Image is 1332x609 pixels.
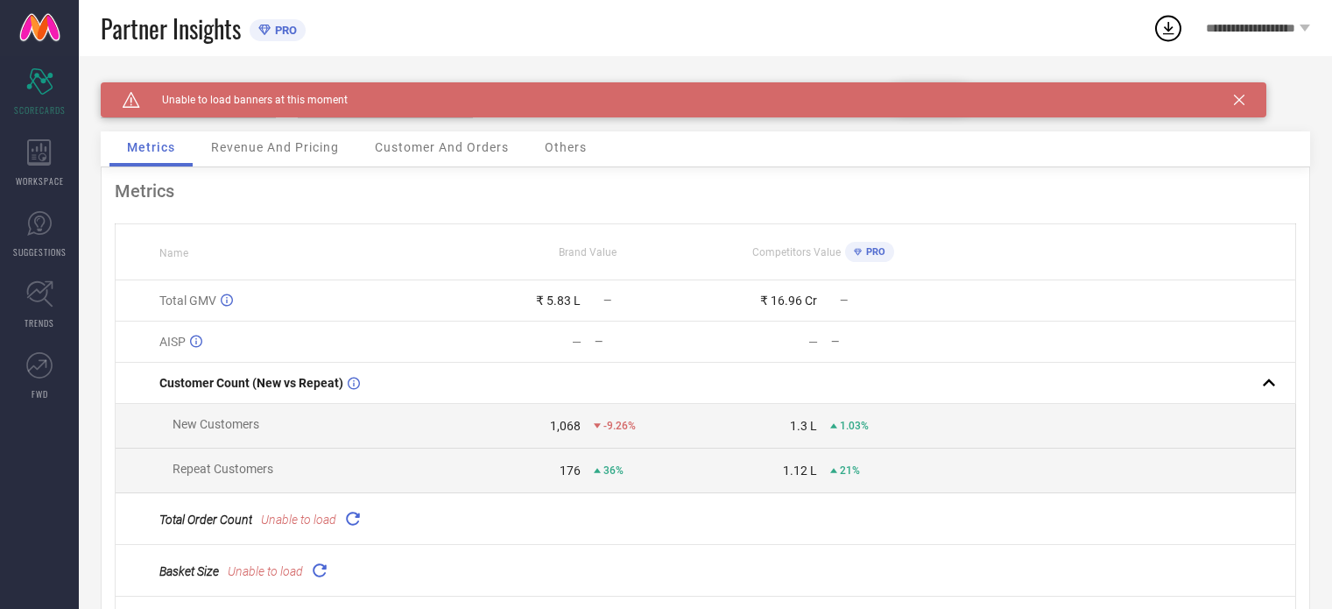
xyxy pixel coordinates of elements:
[603,420,636,432] span: -9.26%
[790,419,817,433] div: 1.3 L
[173,417,259,431] span: New Customers
[783,464,817,478] div: 1.12 L
[16,174,64,188] span: WORKSPACE
[159,294,216,308] span: Total GMV
[159,335,186,349] span: AISP
[840,420,869,432] span: 1.03%
[559,246,617,258] span: Brand Value
[572,335,581,349] div: —
[211,140,339,154] span: Revenue And Pricing
[159,564,219,578] span: Basket Size
[603,294,611,307] span: —
[159,247,188,259] span: Name
[159,376,343,390] span: Customer Count (New vs Repeat)
[173,462,273,476] span: Repeat Customers
[307,558,332,583] div: Reload "Basket Size "
[831,336,941,348] div: —
[13,245,67,258] span: SUGGESTIONS
[271,24,297,37] span: PRO
[840,294,848,307] span: —
[32,387,48,400] span: FWD
[808,335,818,349] div: —
[14,103,66,117] span: SCORECARDS
[140,94,348,106] span: Unable to load banners at this moment
[101,11,241,46] span: Partner Insights
[159,513,252,527] span: Total Order Count
[341,506,365,531] div: Reload "Total Order Count "
[536,294,581,308] div: ₹ 5.83 L
[760,294,817,308] div: ₹ 16.96 Cr
[25,316,54,329] span: TRENDS
[752,246,841,258] span: Competitors Value
[101,82,276,95] div: Brand
[127,140,175,154] span: Metrics
[840,464,860,477] span: 21%
[560,464,581,478] div: 176
[228,564,303,578] span: Unable to load
[375,140,509,154] span: Customer And Orders
[862,246,885,258] span: PRO
[1152,12,1184,44] div: Open download list
[603,464,624,477] span: 36%
[261,513,336,527] span: Unable to load
[545,140,587,154] span: Others
[115,181,1296,202] div: Metrics
[595,336,704,348] div: —
[550,419,581,433] div: 1,068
